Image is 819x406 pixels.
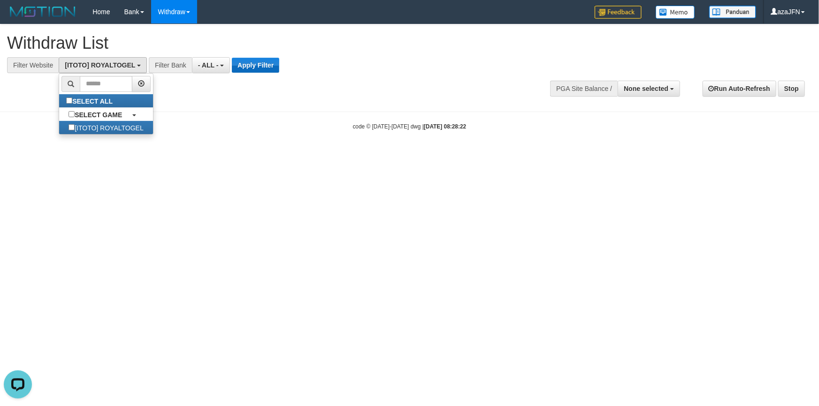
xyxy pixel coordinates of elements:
input: SELECT GAME [69,111,75,117]
span: None selected [624,85,668,92]
img: panduan.png [709,6,756,18]
div: PGA Site Balance / [550,81,618,97]
a: SELECT GAME [59,108,153,121]
button: None selected [618,81,680,97]
button: Open LiveChat chat widget [4,4,32,32]
b: SELECT GAME [75,111,122,119]
span: - ALL - [198,61,219,69]
input: SELECT ALL [66,98,72,104]
input: [ITOTO] ROYALTOGEL [69,124,75,130]
img: Button%20Memo.svg [656,6,695,19]
button: - ALL - [192,57,230,73]
strong: [DATE] 08:28:22 [424,123,466,130]
div: Filter Bank [149,57,192,73]
div: Filter Website [7,57,59,73]
h1: Withdraw List [7,34,536,53]
a: Stop [778,81,805,97]
label: [ITOTO] ROYALTOGEL [59,121,153,134]
label: SELECT ALL [59,94,122,107]
small: code © [DATE]-[DATE] dwg | [353,123,467,130]
img: Feedback.jpg [595,6,642,19]
a: Run Auto-Refresh [703,81,776,97]
img: MOTION_logo.png [7,5,78,19]
span: [ITOTO] ROYALTOGEL [65,61,135,69]
button: Apply Filter [232,58,279,73]
button: [ITOTO] ROYALTOGEL [59,57,147,73]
